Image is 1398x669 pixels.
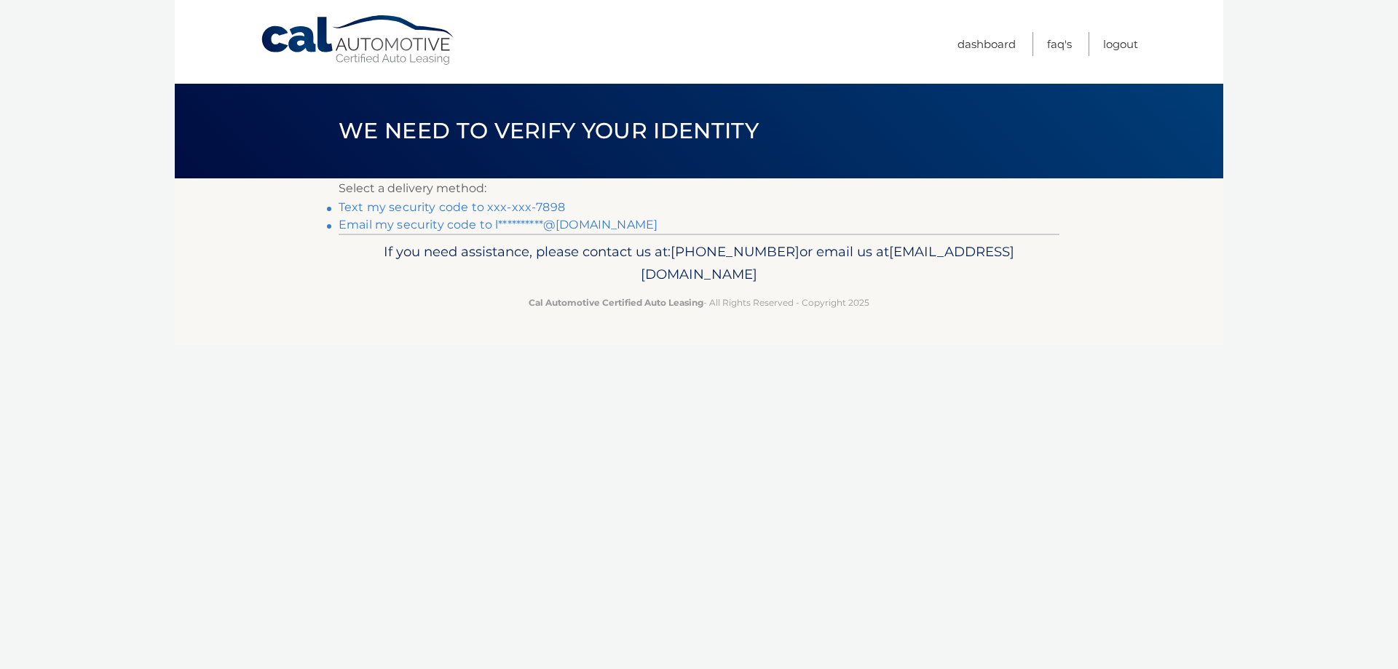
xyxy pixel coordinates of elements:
a: Email my security code to l**********@[DOMAIN_NAME] [339,218,657,231]
a: Cal Automotive [260,15,457,66]
p: - All Rights Reserved - Copyright 2025 [348,295,1050,310]
p: Select a delivery method: [339,178,1059,199]
strong: Cal Automotive Certified Auto Leasing [529,297,703,308]
a: FAQ's [1047,32,1072,56]
a: Logout [1103,32,1138,56]
a: Dashboard [957,32,1016,56]
a: Text my security code to xxx-xxx-7898 [339,200,565,214]
span: [PHONE_NUMBER] [671,243,799,260]
span: We need to verify your identity [339,117,759,144]
p: If you need assistance, please contact us at: or email us at [348,240,1050,287]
